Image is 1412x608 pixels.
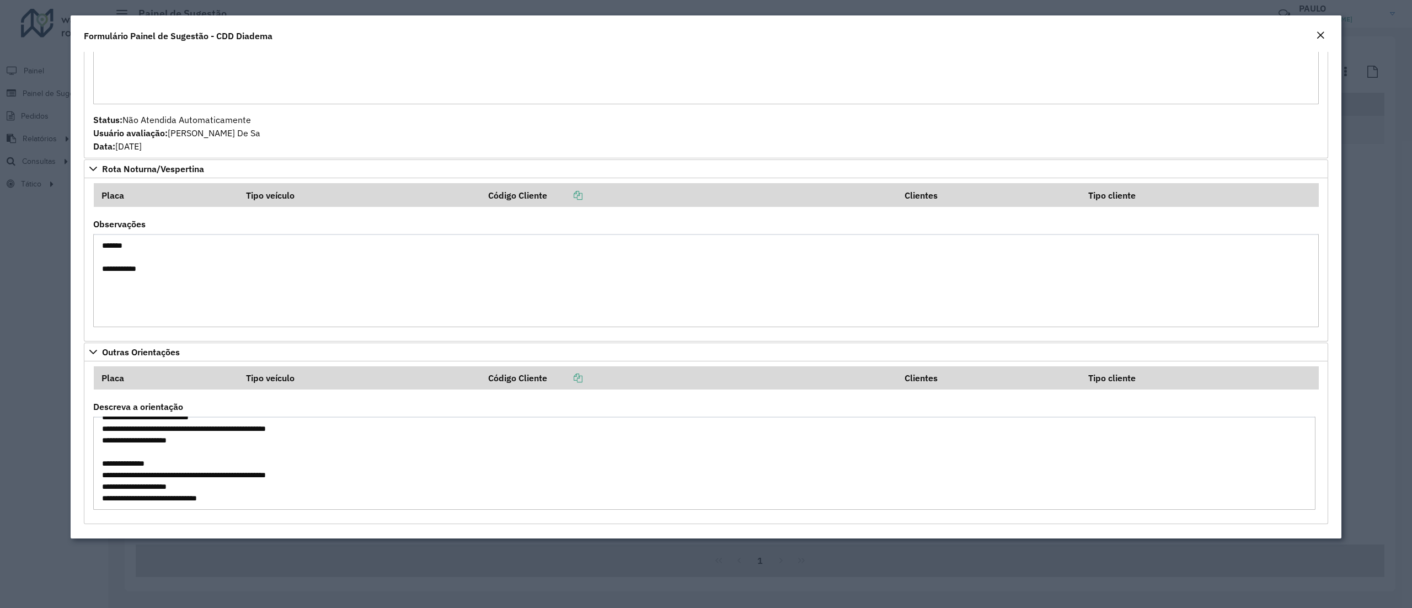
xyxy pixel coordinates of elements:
th: Placa [94,366,238,390]
th: Código Cliente [480,366,897,390]
strong: Status: [93,114,122,125]
div: Rota Noturna/Vespertina [84,178,1328,342]
a: Rota Noturna/Vespertina [84,159,1328,178]
h4: Formulário Painel de Sugestão - CDD Diadema [84,29,272,42]
span: Não Atendida Automaticamente [PERSON_NAME] De Sa [DATE] [93,114,260,152]
button: Close [1313,29,1328,43]
span: Outras Orientações [102,348,180,356]
th: Tipo cliente [1081,183,1319,206]
a: Copiar [547,190,582,201]
th: Tipo veículo [238,183,480,206]
a: Copiar [547,372,582,383]
th: Tipo veículo [238,366,480,390]
th: Código Cliente [480,183,897,206]
strong: Data: [93,141,115,152]
em: Fechar [1316,31,1325,40]
label: Descreva a orientação [93,400,183,413]
a: Outras Orientações [84,343,1328,361]
th: Tipo cliente [1081,366,1319,390]
div: Outras Orientações [84,361,1328,525]
label: Observações [93,217,146,231]
span: Rota Noturna/Vespertina [102,164,204,173]
strong: Usuário avaliação: [93,127,168,138]
th: Placa [94,183,238,206]
th: Clientes [897,183,1081,206]
th: Clientes [897,366,1081,390]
